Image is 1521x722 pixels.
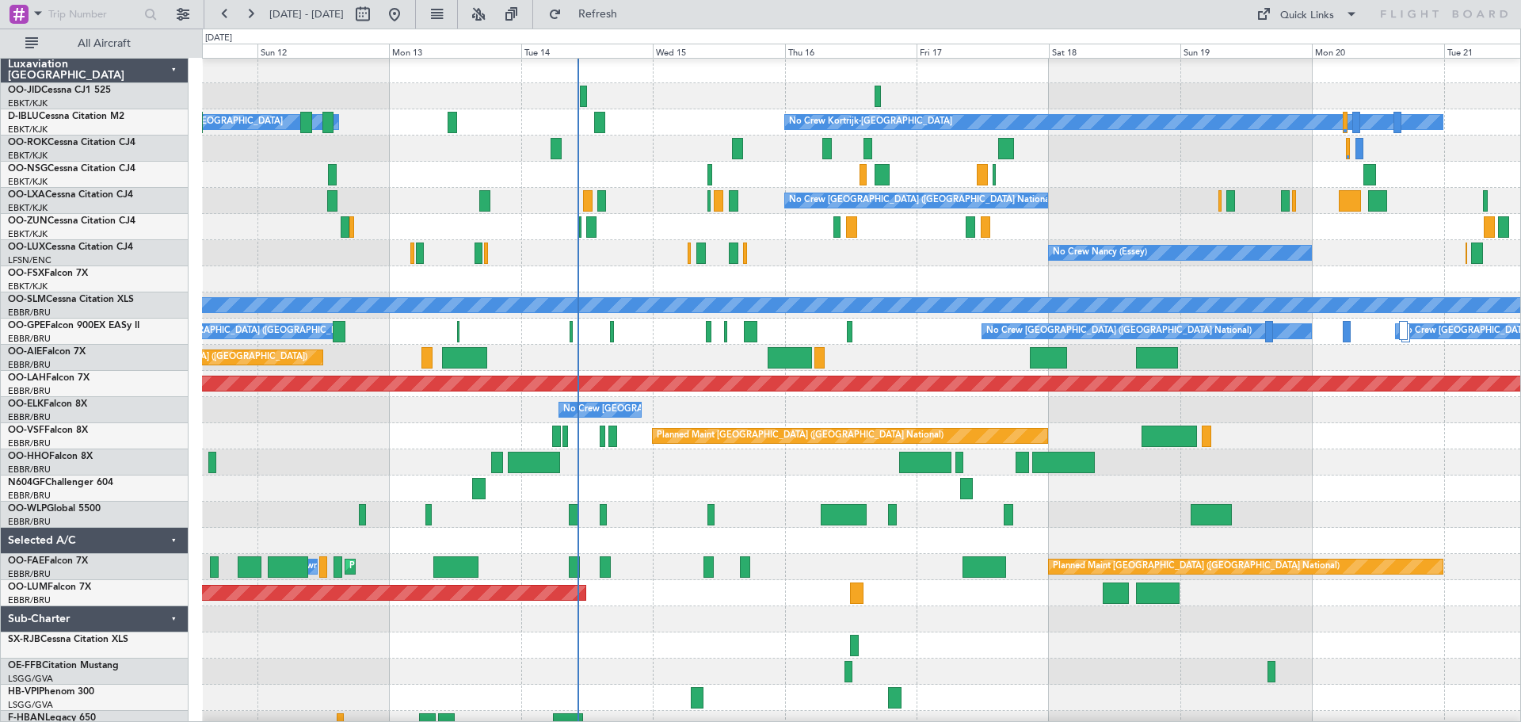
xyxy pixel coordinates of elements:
span: OO-JID [8,86,41,95]
div: [DATE] [205,32,232,45]
div: No Crew [GEOGRAPHIC_DATA] ([GEOGRAPHIC_DATA] National) [789,189,1054,212]
a: EBBR/BRU [8,411,51,423]
span: OO-LUM [8,583,48,592]
div: Quick Links [1280,8,1334,24]
div: Sun 12 [257,44,389,58]
span: OO-SLM [8,295,46,304]
a: OO-FAEFalcon 7X [8,556,88,566]
a: OO-LUXCessna Citation CJ4 [8,243,133,252]
span: [DATE] - [DATE] [269,7,344,21]
span: N604GF [8,478,45,487]
a: EBKT/KJK [8,228,48,240]
a: LSGG/GVA [8,673,53,685]
button: Quick Links [1248,2,1366,27]
div: No Crew [GEOGRAPHIC_DATA] ([GEOGRAPHIC_DATA] National) [563,398,829,422]
a: EBBR/BRU [8,359,51,371]
a: LSGG/GVA [8,699,53,711]
div: Tue 14 [521,44,653,58]
span: OO-ZUN [8,216,48,226]
div: Thu 16 [785,44,917,58]
span: OO-AIE [8,347,42,357]
a: OO-FSXFalcon 7X [8,269,88,278]
a: SX-RJBCessna Citation XLS [8,635,128,644]
div: Planned Maint [GEOGRAPHIC_DATA] ([GEOGRAPHIC_DATA] National) [657,424,943,448]
a: OO-VSFFalcon 8X [8,426,88,435]
span: D-IBLU [8,112,39,121]
div: No Crew Kortrijk-[GEOGRAPHIC_DATA] [789,110,952,134]
a: OO-AIEFalcon 7X [8,347,86,357]
span: OE-FFB [8,661,42,670]
a: OO-LAHFalcon 7X [8,373,90,383]
a: OO-SLMCessna Citation XLS [8,295,134,304]
a: EBBR/BRU [8,516,51,528]
a: LFSN/ENC [8,254,51,266]
a: OO-LXACessna Citation CJ4 [8,190,133,200]
a: EBKT/KJK [8,176,48,188]
div: No Crew [GEOGRAPHIC_DATA] ([GEOGRAPHIC_DATA] National) [130,319,395,343]
a: OO-GPEFalcon 900EX EASy II [8,321,139,330]
a: OO-WLPGlobal 5500 [8,504,101,514]
a: EBBR/BRU [8,307,51,319]
span: All Aircraft [41,38,167,49]
span: OO-WLP [8,504,47,514]
span: OO-LXA [8,190,45,200]
span: OO-FSX [8,269,44,278]
span: OO-FAE [8,556,44,566]
a: OO-HHOFalcon 8X [8,452,93,461]
input: Trip Number [48,2,139,26]
a: EBKT/KJK [8,281,48,292]
a: EBBR/BRU [8,464,51,476]
a: EBKT/KJK [8,124,48,136]
a: OO-ZUNCessna Citation CJ4 [8,216,135,226]
span: OO-LUX [8,243,45,252]
span: OO-LAH [8,373,46,383]
a: EBBR/BRU [8,490,51,502]
span: OO-NSG [8,164,48,174]
div: Mon 13 [389,44,520,58]
a: EBBR/BRU [8,333,51,345]
div: Wed 15 [653,44,784,58]
a: OO-ELKFalcon 8X [8,399,87,409]
div: Planned Maint [GEOGRAPHIC_DATA] ([GEOGRAPHIC_DATA] National) [1053,555,1340,579]
div: Sun 19 [1180,44,1312,58]
span: OO-HHO [8,452,49,461]
a: N604GFChallenger 604 [8,478,113,487]
a: HB-VPIPhenom 300 [8,687,94,697]
div: No Crew Nancy (Essey) [1053,241,1147,265]
span: HB-VPI [8,687,39,697]
a: EBBR/BRU [8,437,51,449]
a: EBBR/BRU [8,385,51,397]
a: EBKT/KJK [8,97,48,109]
a: OO-JIDCessna CJ1 525 [8,86,111,95]
div: Sat 18 [1049,44,1180,58]
a: EBBR/BRU [8,594,51,606]
a: OO-NSGCessna Citation CJ4 [8,164,135,174]
span: Refresh [565,9,631,20]
a: OO-LUMFalcon 7X [8,583,91,592]
div: Fri 17 [917,44,1048,58]
a: EBKT/KJK [8,150,48,162]
span: OO-VSF [8,426,44,435]
span: OO-ELK [8,399,44,409]
a: OE-FFBCitation Mustang [8,661,119,670]
div: Planned Maint Melsbroek Air Base [349,555,488,579]
a: EBBR/BRU [8,568,51,580]
span: OO-GPE [8,321,45,330]
a: D-IBLUCessna Citation M2 [8,112,124,121]
button: All Aircraft [17,31,172,56]
a: OO-ROKCessna Citation CJ4 [8,138,135,147]
button: Refresh [541,2,636,27]
div: Mon 20 [1312,44,1443,58]
a: EBKT/KJK [8,202,48,214]
div: No Crew [GEOGRAPHIC_DATA] ([GEOGRAPHIC_DATA] National) [986,319,1252,343]
span: OO-ROK [8,138,48,147]
span: SX-RJB [8,635,40,644]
